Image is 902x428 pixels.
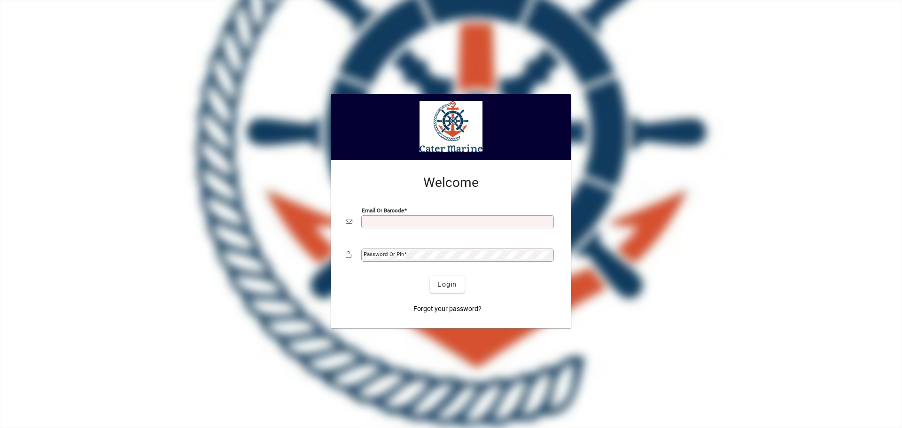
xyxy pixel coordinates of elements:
[437,280,457,289] span: Login
[430,276,464,293] button: Login
[346,175,556,191] h2: Welcome
[364,251,404,257] mat-label: Password or Pin
[410,300,485,317] a: Forgot your password?
[362,207,404,214] mat-label: Email or Barcode
[413,304,482,314] span: Forgot your password?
